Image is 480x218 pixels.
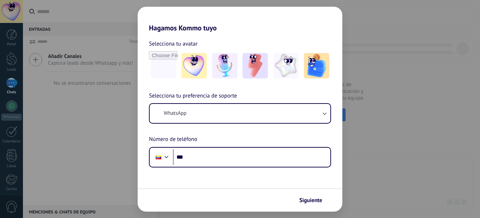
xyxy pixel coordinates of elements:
[304,53,329,78] img: -5.jpeg
[299,198,322,203] span: Siguiente
[149,135,197,144] span: Número de teléfono
[242,53,268,78] img: -3.jpeg
[181,53,207,78] img: -1.jpeg
[296,194,332,206] button: Siguiente
[273,53,299,78] img: -4.jpeg
[149,92,237,101] span: Selecciona tu preferencia de soporte
[164,110,186,117] span: WhatsApp
[149,39,198,48] span: Selecciona tu avatar
[212,53,238,78] img: -2.jpeg
[150,104,330,123] button: WhatsApp
[152,150,165,165] div: Venezuela: + 58
[138,7,342,32] h2: Hagamos Kommo tuyo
